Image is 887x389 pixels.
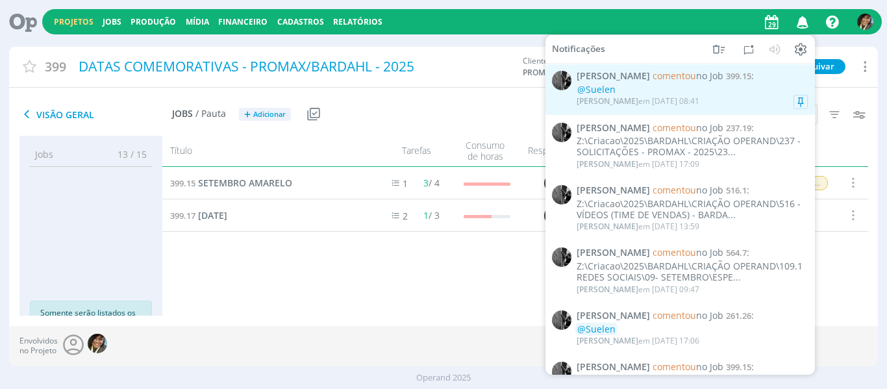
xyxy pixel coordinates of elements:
span: 237.19 [726,121,751,133]
span: Notificações [552,44,605,55]
button: Jobs [99,17,125,27]
span: 1 [423,209,429,221]
img: S [857,14,873,30]
button: Projetos [50,17,97,27]
div: em [DATE] 09:47 [577,284,699,294]
span: 1 [403,177,408,190]
span: [DATE] [198,209,227,221]
span: [PERSON_NAME] [577,362,650,373]
a: Financeiro [218,16,268,27]
span: 399.15 [170,177,195,189]
span: : [577,71,808,82]
span: @Suelen [577,322,616,334]
span: no Job [653,246,723,258]
img: P [552,185,571,205]
button: Financeiro [214,17,271,27]
span: [PERSON_NAME] [577,122,650,133]
span: [PERSON_NAME] [577,335,638,346]
span: 399.15 [726,70,751,82]
span: 3 [423,177,429,189]
a: 399.15SETEMBRO AMARELO [170,176,292,190]
div: Título [162,140,369,162]
span: no Job [653,309,723,321]
span: [PERSON_NAME] [577,247,650,258]
span: Jobs [35,147,53,161]
a: Relatórios [333,16,382,27]
span: comentou [653,121,696,133]
a: Produção [131,16,176,27]
div: em [DATE] 13:59 [577,222,699,231]
span: no Job [653,69,723,82]
button: Relatórios [329,17,386,27]
a: Mídia [186,16,209,27]
img: P [552,362,571,381]
span: comentou [653,69,696,82]
span: / 4 [423,177,440,189]
span: comentou [653,360,696,373]
span: Cadastros [277,16,324,27]
span: 399 [45,57,66,76]
span: comentou [653,309,696,321]
span: Jobs [172,108,193,119]
span: Visão Geral [19,107,172,122]
span: [PERSON_NAME] [577,71,650,82]
span: [PERSON_NAME] [577,221,638,232]
span: [PERSON_NAME] [577,310,650,321]
button: Mídia [182,17,213,27]
span: APROVAÇÃO INTERNA [743,176,827,190]
img: S [88,334,107,353]
span: 261.26 [726,310,751,321]
span: + [244,108,251,121]
div: Consumo de horas [453,140,518,162]
img: S [543,206,563,225]
span: [PERSON_NAME] [577,283,638,294]
span: [PERSON_NAME] [577,185,650,196]
span: [PERSON_NAME] [577,95,638,107]
div: Z:\Criacao\2025\BARDAHL\CRIAÇÃO OPERAND\516 - VÍDEOS (TIME DE VENDAS) - BARDA... [577,199,808,221]
a: Projetos [54,16,94,27]
img: P [552,247,571,267]
span: 13 / 15 [108,147,147,161]
div: Cliente: [523,55,727,79]
span: no Job [653,360,723,373]
div: Tarefas [368,140,453,162]
a: 399.17[DATE] [170,208,227,223]
span: / 3 [423,209,440,221]
span: SETEMBRO AMARELO [198,177,292,189]
div: Responsável [518,140,589,162]
span: : [577,122,808,133]
img: P [552,122,571,142]
span: 564.7 [726,247,747,258]
span: / Pauta [195,108,226,119]
span: 399.17 [170,210,195,221]
div: Z:\Criacao\2025\BARDAHL\CRIAÇÃO OPERAND\237 - SOLICITAÇÕES - PROMAX - 2025\23... [577,136,808,158]
button: Arquivar [787,59,845,74]
span: PROMAX / BARDAHL - PROMAX PRODUTOS MÁXIMOS S/A INDÚSTRIA E COMÉRCIO [523,67,620,79]
span: @Suelen [577,83,616,95]
span: : [577,310,808,321]
span: Envolvidos no Projeto [19,336,58,355]
span: Adicionar [253,110,286,119]
img: S [543,173,563,193]
span: 516.1 [726,184,747,196]
div: Z:\Criacao\2025\BARDAHL\CRIAÇÃO OPERAND\109.1 REDES SOCIAIS\09- SETEMBRO\ESPE... [577,261,808,283]
div: em [DATE] 08:41 [577,97,699,106]
span: : [577,185,808,196]
span: 2 [403,210,408,222]
span: no Job [653,184,723,196]
button: S [856,10,874,33]
div: em [DATE] 17:09 [577,160,699,169]
span: [PERSON_NAME] [577,158,638,169]
button: +Adicionar [239,108,291,121]
span: : [577,362,808,373]
div: DATAS COMEMORATIVAS - PROMAX/BARDAHL - 2025 [74,52,516,82]
span: : [577,247,808,258]
button: Cadastros [273,17,328,27]
span: no Job [653,121,723,133]
img: P [552,310,571,330]
a: Jobs [103,16,121,27]
span: comentou [653,246,696,258]
p: Somente serão listados os documentos que você possui permissão [40,307,142,342]
button: Produção [127,17,180,27]
img: P [552,71,571,90]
